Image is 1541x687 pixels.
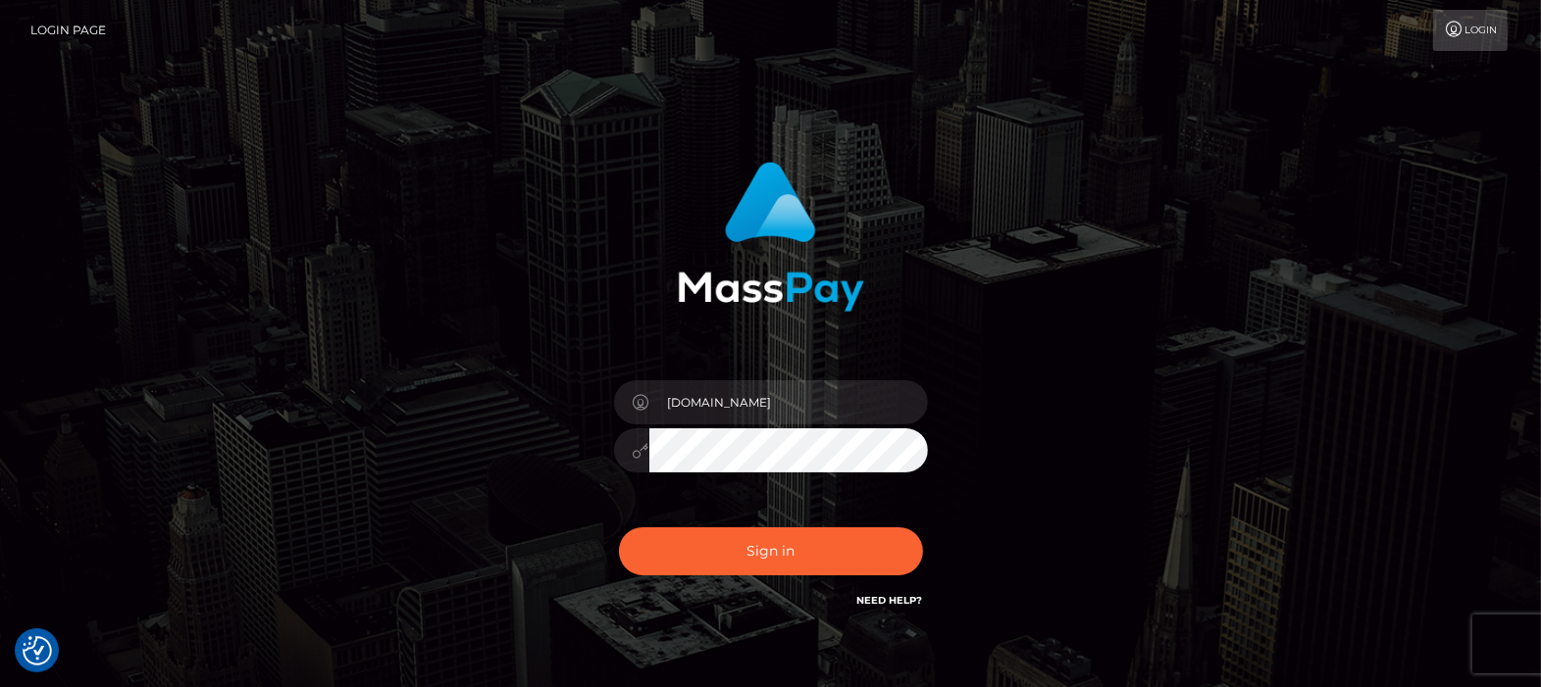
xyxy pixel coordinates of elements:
a: Login Page [30,10,106,51]
a: Need Help? [857,594,923,607]
input: Username... [649,380,928,424]
a: Login [1433,10,1508,51]
img: Revisit consent button [23,636,52,665]
button: Sign in [619,527,923,575]
img: MassPay Login [678,162,864,312]
button: Consent Preferences [23,636,52,665]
